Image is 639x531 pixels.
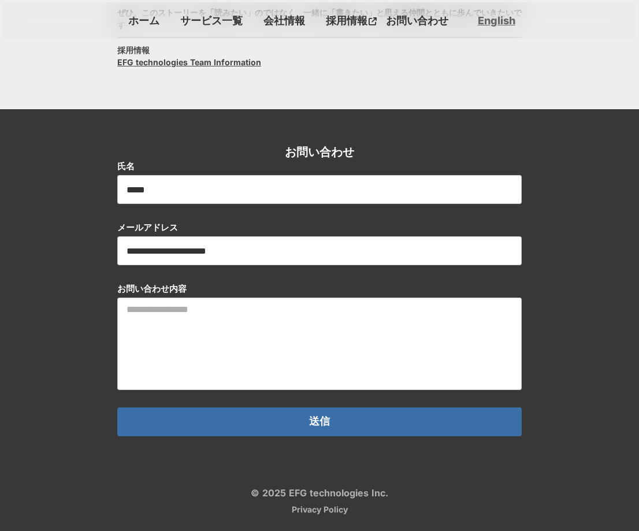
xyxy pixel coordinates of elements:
button: 送信 [117,407,522,436]
p: メールアドレス [117,221,178,233]
h3: 採用情報 [117,44,150,56]
p: 氏名 [117,160,135,172]
a: Privacy Policy [292,506,348,514]
p: 採用情報 [321,11,369,30]
a: English [478,13,515,28]
a: お問い合わせ [381,11,453,30]
p: © 2025 EFG technologies Inc. [251,488,388,497]
a: ホーム [124,11,164,30]
a: 採用情報 [321,11,381,30]
p: 送信 [309,416,330,428]
h2: お問い合わせ [285,144,354,160]
p: お問い合わせ内容 [117,283,187,295]
a: EFG technologies Team Information [117,56,261,68]
a: 会社情報 [259,11,310,30]
a: サービス一覧 [176,11,247,30]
